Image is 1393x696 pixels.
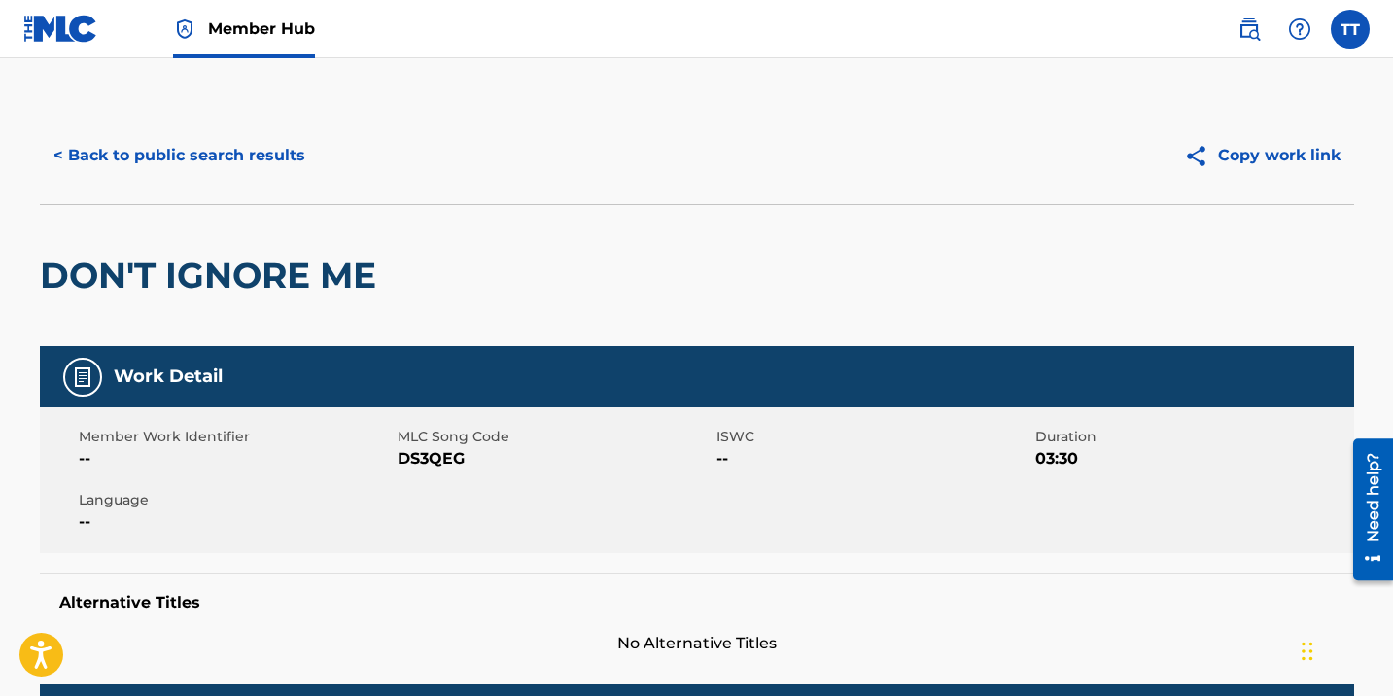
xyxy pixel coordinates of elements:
h5: Work Detail [114,365,223,388]
span: ISWC [716,427,1030,447]
span: Language [79,490,393,510]
span: DS3QEG [398,447,712,470]
img: Top Rightsholder [173,17,196,41]
span: MLC Song Code [398,427,712,447]
iframe: Chat Widget [1296,603,1393,696]
span: Duration [1035,427,1349,447]
div: User Menu [1331,10,1370,49]
div: Help [1280,10,1319,49]
img: help [1288,17,1311,41]
h2: DON'T IGNORE ME [40,254,386,297]
iframe: Resource Center [1339,431,1393,587]
img: search [1237,17,1261,41]
span: -- [79,510,393,534]
button: < Back to public search results [40,131,319,180]
div: Drag [1302,622,1313,680]
img: MLC Logo [23,15,98,43]
span: No Alternative Titles [40,632,1354,655]
a: Public Search [1230,10,1269,49]
img: Copy work link [1184,144,1218,168]
img: Work Detail [71,365,94,389]
h5: Alternative Titles [59,593,1335,612]
span: -- [716,447,1030,470]
span: 03:30 [1035,447,1349,470]
span: Member Work Identifier [79,427,393,447]
span: Member Hub [208,17,315,40]
button: Copy work link [1170,131,1354,180]
span: -- [79,447,393,470]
